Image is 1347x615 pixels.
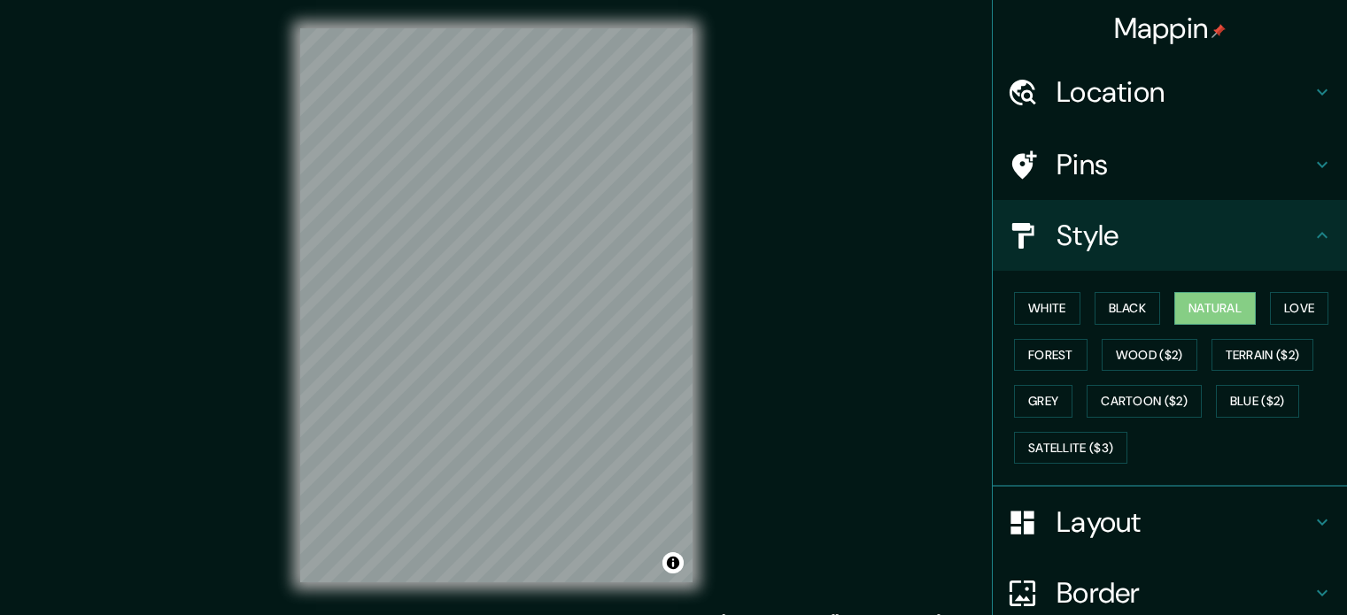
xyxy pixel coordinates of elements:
h4: Border [1057,575,1312,611]
img: pin-icon.png [1212,24,1226,38]
iframe: Help widget launcher [1189,546,1328,596]
button: Cartoon ($2) [1087,385,1202,418]
button: Black [1095,292,1161,325]
h4: Mappin [1114,11,1227,46]
div: Pins [993,129,1347,200]
h4: Pins [1057,147,1312,182]
div: Location [993,57,1347,127]
button: Terrain ($2) [1212,339,1314,372]
button: Satellite ($3) [1014,432,1127,465]
h4: Layout [1057,504,1312,540]
button: Toggle attribution [662,552,684,573]
button: Wood ($2) [1102,339,1197,372]
button: Forest [1014,339,1088,372]
h4: Style [1057,218,1312,253]
div: Style [993,200,1347,271]
button: White [1014,292,1080,325]
button: Blue ($2) [1216,385,1299,418]
button: Grey [1014,385,1072,418]
canvas: Map [300,28,693,582]
div: Layout [993,487,1347,557]
button: Natural [1174,292,1256,325]
h4: Location [1057,74,1312,110]
button: Love [1270,292,1328,325]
